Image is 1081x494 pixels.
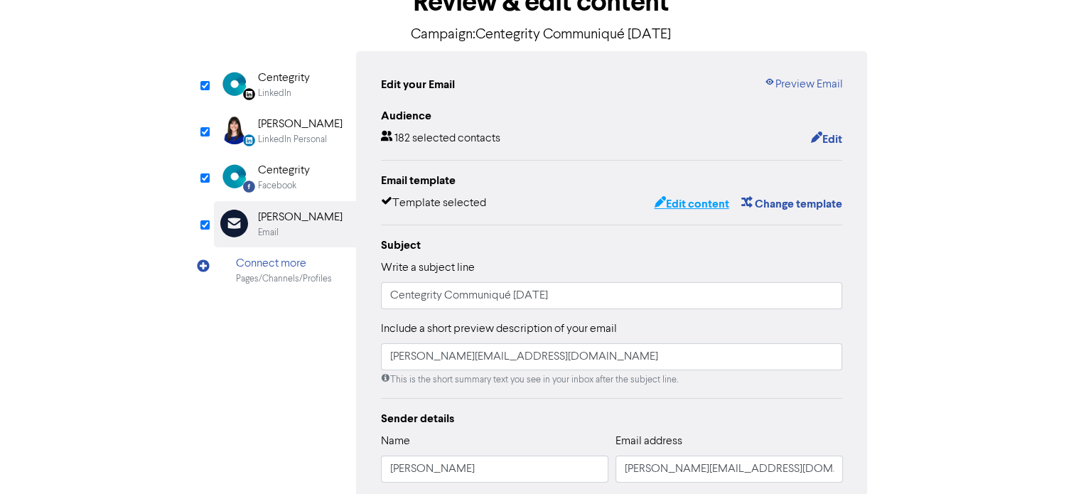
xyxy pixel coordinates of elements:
a: Preview Email [763,76,842,93]
div: LinkedIn [258,87,291,100]
img: LinkedinPersonal [220,116,249,144]
keeper-lock: Open Keeper Popup [817,461,834,478]
div: Email [258,226,279,240]
div: Connect more [236,255,332,272]
label: Write a subject line [381,259,475,276]
div: [PERSON_NAME] [258,116,343,133]
label: Name [381,433,410,450]
div: [PERSON_NAME] [258,209,343,226]
div: Facebook [258,179,296,193]
div: Subject [381,237,843,254]
div: Connect morePages/Channels/Profiles [214,247,356,294]
p: Campaign: Centegrity Communiqué [DATE] [214,24,868,45]
div: LinkedinPersonal [PERSON_NAME]LinkedIn Personal [214,108,356,154]
img: Linkedin [220,70,249,98]
div: [PERSON_NAME]Email [214,201,356,247]
div: LinkedIn Personal [258,133,327,146]
img: Facebook [220,162,249,190]
iframe: Chat Widget [1010,426,1081,494]
label: Email address [615,433,682,450]
button: Edit [810,130,842,149]
button: Edit content [653,195,729,213]
div: Pages/Channels/Profiles [236,272,332,286]
button: Change template [740,195,842,213]
label: Include a short preview description of your email [381,321,617,338]
div: This is the short summary text you see in your inbox after the subject line. [381,373,843,387]
div: Sender details [381,410,843,427]
div: Centegrity [258,162,310,179]
div: Edit your Email [381,76,455,93]
div: Audience [381,107,843,124]
div: 182 selected contacts [381,130,500,149]
div: Centegrity [258,70,310,87]
div: Linkedin CentegrityLinkedIn [214,62,356,108]
div: Template selected [381,195,486,213]
div: Facebook CentegrityFacebook [214,154,356,200]
div: Email template [381,172,843,189]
